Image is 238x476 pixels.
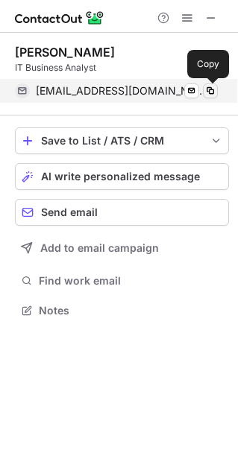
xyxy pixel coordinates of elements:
[15,235,229,261] button: Add to email campaign
[15,127,229,154] button: save-profile-one-click
[41,135,203,147] div: Save to List / ATS / CRM
[15,300,229,321] button: Notes
[41,171,200,183] span: AI write personalized message
[15,9,104,27] img: ContactOut v5.3.10
[41,206,98,218] span: Send email
[40,242,159,254] span: Add to email campaign
[39,304,223,317] span: Notes
[15,163,229,190] button: AI write personalized message
[15,270,229,291] button: Find work email
[15,45,115,60] div: [PERSON_NAME]
[15,199,229,226] button: Send email
[36,84,207,98] span: [EMAIL_ADDRESS][DOMAIN_NAME]
[15,61,229,74] div: IT Business Analyst
[39,274,223,288] span: Find work email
